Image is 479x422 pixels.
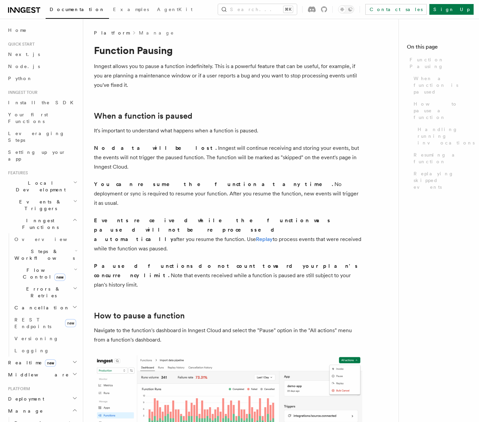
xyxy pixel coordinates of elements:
[12,233,79,245] a: Overview
[8,100,77,105] span: Install the SDK
[45,359,56,367] span: new
[283,6,293,13] kbd: ⌘K
[418,126,475,146] span: Handling running invocations
[8,64,40,69] span: Node.js
[407,54,471,72] a: Function Pausing
[5,217,72,231] span: Inngest Functions
[5,233,79,357] div: Inngest Functions
[8,112,48,124] span: Your first Functions
[12,304,70,311] span: Cancellation
[411,72,471,98] a: When a function is paused
[365,4,427,15] a: Contact sales
[94,181,334,187] strong: You can resume the function at any time.
[46,2,109,19] a: Documentation
[5,408,43,414] span: Manage
[94,145,218,151] strong: No data will be lost.
[5,369,79,381] button: Middleware
[5,215,79,233] button: Inngest Functions
[153,2,197,18] a: AgentKit
[12,286,73,299] span: Errors & Retries
[139,29,174,36] a: Manage
[94,29,129,36] span: Platform
[12,314,79,333] a: REST Endpointsnew
[113,7,149,12] span: Examples
[14,348,49,353] span: Logging
[5,60,79,72] a: Node.js
[5,357,79,369] button: Realtimenew
[218,4,297,15] button: Search...⌘K
[94,62,362,90] p: Inngest allows you to pause a function indefinitely. This is a powerful feature that can be usefu...
[407,43,471,54] h4: On this page
[5,72,79,84] a: Python
[5,386,30,391] span: Platform
[94,126,362,135] p: It's important to understand what happens when a function is paused.
[14,237,84,242] span: Overview
[411,168,471,193] a: Replaying skipped events
[8,131,65,143] span: Leveraging Steps
[5,371,69,378] span: Middleware
[14,336,59,341] span: Versioning
[256,236,273,242] a: Replay
[94,263,359,279] strong: Paused functions do not count toward your plan's concurrency limit.
[8,52,40,57] span: Next.js
[5,109,79,127] a: Your first Functions
[12,333,79,345] a: Versioning
[94,143,362,172] p: Inngest will continue receiving and storing your events, but the events will not trigger the paus...
[411,149,471,168] a: Resuming a function
[12,267,74,280] span: Flow Control
[94,217,331,242] strong: Events received while the function was paused will not be reprocessed automatically
[157,7,193,12] span: AgentKit
[410,56,471,70] span: Function Pausing
[5,127,79,146] a: Leveraging Steps
[5,177,79,196] button: Local Development
[12,264,79,283] button: Flow Controlnew
[5,359,56,366] span: Realtime
[5,146,79,165] a: Setting up your app
[5,180,73,193] span: Local Development
[54,274,65,281] span: new
[94,44,362,56] h1: Function Pausing
[414,75,471,95] span: When a function is paused
[5,170,28,176] span: Features
[8,27,27,34] span: Home
[429,4,474,15] a: Sign Up
[109,2,153,18] a: Examples
[8,149,66,162] span: Setting up your app
[14,317,51,329] span: REST Endpoints
[414,152,471,165] span: Resuming a function
[94,326,362,345] p: Navigate to the function's dashboard in Inngest Cloud and select the "Pause" option in the "All a...
[65,319,76,327] span: new
[94,216,362,253] p: after you resume the function. Use to process events that were received while the function was pa...
[5,196,79,215] button: Events & Triggers
[94,111,192,121] a: When a function is paused
[415,123,471,149] a: Handling running invocations
[5,97,79,109] a: Install the SDK
[12,245,79,264] button: Steps & Workflows
[12,302,79,314] button: Cancellation
[94,261,362,290] p: Note that events received while a function is paused are still subject to your plan's history limit.
[8,76,33,81] span: Python
[5,42,35,47] span: Quick start
[94,180,362,208] p: No deployment or sync is required to resume your function. After you resume the function, new eve...
[50,7,105,12] span: Documentation
[5,90,38,95] span: Inngest tour
[338,5,354,13] button: Toggle dark mode
[414,170,471,190] span: Replaying skipped events
[5,396,44,402] span: Deployment
[5,24,79,36] a: Home
[414,101,471,121] span: How to pause a function
[12,248,75,261] span: Steps & Workflows
[12,283,79,302] button: Errors & Retries
[5,198,73,212] span: Events & Triggers
[94,311,185,320] a: How to pause a function
[5,405,79,417] button: Manage
[411,98,471,123] a: How to pause a function
[12,345,79,357] a: Logging
[5,393,79,405] button: Deployment
[5,48,79,60] a: Next.js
